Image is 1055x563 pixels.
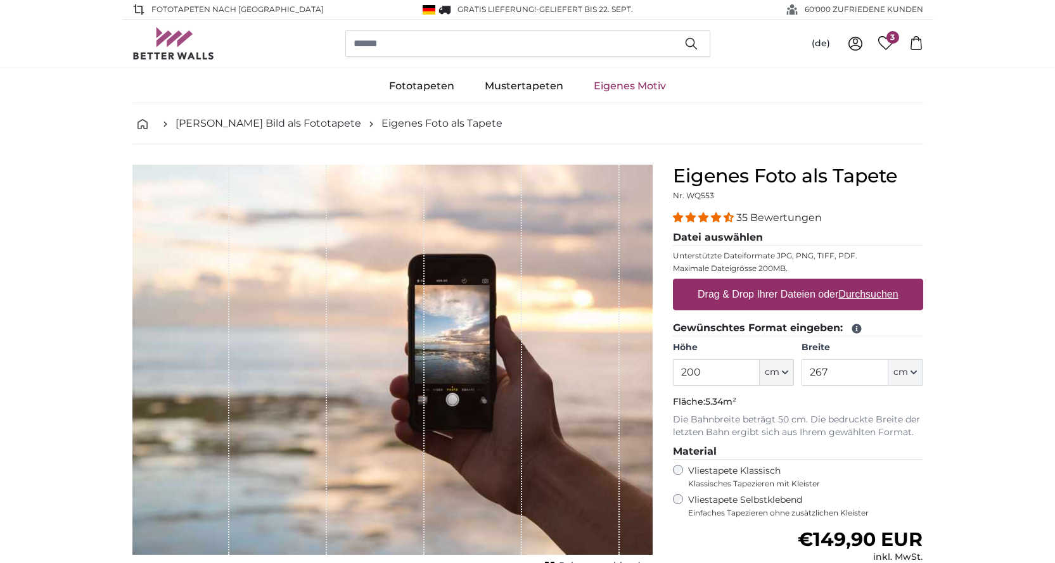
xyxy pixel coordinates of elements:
span: cm [765,366,779,379]
span: €149,90 EUR [798,528,923,551]
span: - [536,4,633,14]
img: Betterwalls [132,27,215,60]
span: Klassisches Tapezieren mit Kleister [688,479,912,489]
label: Breite [802,341,923,354]
span: cm [893,366,908,379]
a: Eigenes Motiv [579,70,681,103]
span: Einfaches Tapezieren ohne zusätzlichen Kleister [688,508,923,518]
p: Maximale Dateigrösse 200MB. [673,263,923,274]
label: Vliestapete Klassisch [688,465,912,489]
span: 35 Bewertungen [736,212,822,224]
legend: Datei auswählen [673,230,923,246]
nav: breadcrumbs [132,103,923,144]
img: Deutschland [423,5,435,15]
legend: Material [673,444,923,460]
a: [PERSON_NAME] Bild als Fototapete [176,116,361,131]
label: Drag & Drop Ihrer Dateien oder [693,282,904,307]
h1: Eigenes Foto als Tapete [673,165,923,187]
button: cm [760,359,794,386]
a: Eigenes Foto als Tapete [381,116,502,131]
a: Mustertapeten [470,70,579,103]
a: Fototapeten [374,70,470,103]
span: 5.34m² [705,396,736,407]
span: Nr. WQ553 [673,191,714,200]
button: (de) [802,32,840,55]
label: Vliestapete Selbstklebend [688,494,923,518]
p: Unterstützte Dateiformate JPG, PNG, TIFF, PDF. [673,251,923,261]
legend: Gewünschtes Format eingeben: [673,320,923,336]
span: 4.34 stars [673,212,736,224]
u: Durchsuchen [838,289,898,300]
span: 60'000 ZUFRIEDENE KUNDEN [805,4,923,15]
span: GRATIS Lieferung! [457,4,536,14]
p: Fläche: [673,396,923,408]
p: Die Bahnbreite beträgt 50 cm. Die bedruckte Breite der letzten Bahn ergibt sich aus Ihrem gewählt... [673,414,923,439]
span: Fototapeten nach [GEOGRAPHIC_DATA] [151,4,324,15]
button: cm [888,359,923,386]
span: 3 [886,31,899,44]
span: Geliefert bis 22. Sept. [539,4,633,14]
label: Höhe [673,341,794,354]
